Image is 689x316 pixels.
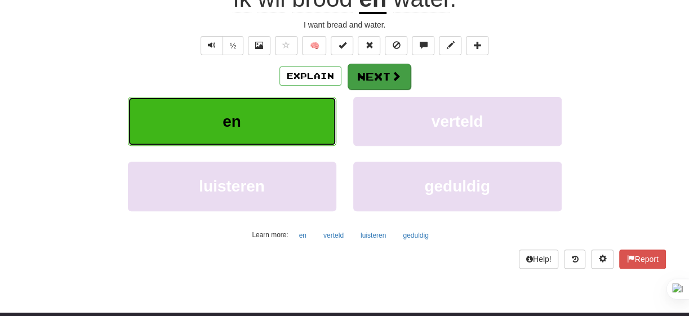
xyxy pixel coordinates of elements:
button: Report [619,250,665,269]
button: Reset to 0% Mastered (alt+r) [358,36,380,55]
button: Explain [279,66,341,86]
button: en [128,97,336,146]
button: Ignore sentence (alt+i) [385,36,407,55]
span: geduldig [424,177,490,195]
button: en [293,227,313,244]
button: verteld [317,227,350,244]
button: ½ [223,36,244,55]
span: en [223,113,241,130]
button: Show image (alt+x) [248,36,270,55]
button: Discuss sentence (alt+u) [412,36,434,55]
button: Round history (alt+y) [564,250,585,269]
button: Set this sentence to 100% Mastered (alt+m) [331,36,353,55]
button: 🧠 [302,36,326,55]
button: verteld [353,97,562,146]
div: I want bread and water. [24,19,666,30]
button: luisteren [354,227,392,244]
button: Next [348,64,411,90]
button: geduldig [397,227,434,244]
span: luisteren [199,177,265,195]
span: verteld [432,113,483,130]
button: Play sentence audio (ctl+space) [201,36,223,55]
button: Edit sentence (alt+d) [439,36,461,55]
button: Add to collection (alt+a) [466,36,488,55]
button: geduldig [353,162,562,211]
button: Help! [519,250,559,269]
div: Text-to-speech controls [198,36,244,55]
button: Favorite sentence (alt+f) [275,36,297,55]
small: Learn more: [252,231,288,239]
button: luisteren [128,162,336,211]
